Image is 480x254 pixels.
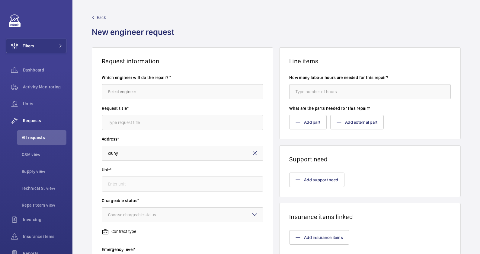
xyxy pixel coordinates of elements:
span: Filters [23,43,34,49]
span: Invoicing [23,217,66,223]
span: Units [23,101,66,107]
label: Chargeable status* [102,198,263,204]
button: Add external part [330,115,384,129]
label: Address* [102,136,263,142]
span: Insurance items [23,233,66,240]
span: Dashboard [23,67,66,73]
label: How many labour hours are needed for this repair? [289,75,451,81]
p: -- [111,234,136,240]
h1: Line items [289,57,451,65]
span: CSM view [22,151,66,157]
label: Emergency level* [102,246,263,252]
label: Request title* [102,105,263,111]
div: Choose chargeable status [108,212,171,218]
input: Type request title [102,115,263,130]
input: Select engineer [102,84,263,99]
span: Technical S. view [22,185,66,191]
span: Requests [23,118,66,124]
h1: Support need [289,155,451,163]
label: Unit* [102,167,263,173]
button: Add insurance items [289,230,349,245]
span: Back [97,14,106,21]
button: Filters [6,39,66,53]
button: Add support need [289,173,344,187]
h1: New engineer request [92,27,178,47]
p: Contract type [111,228,136,234]
span: Activity Monitoring [23,84,66,90]
h1: Insurance items linked [289,213,451,221]
input: Enter address [102,146,263,161]
input: Type number of hours [289,84,451,99]
input: Enter unit [102,176,263,192]
button: Add part [289,115,327,129]
label: What are the parts needed for this repair? [289,105,451,111]
h1: Request information [102,57,263,65]
span: Supply view [22,168,66,174]
span: Repair team view [22,202,66,208]
span: All requests [22,135,66,141]
label: Which engineer will do the repair? * [102,75,263,81]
